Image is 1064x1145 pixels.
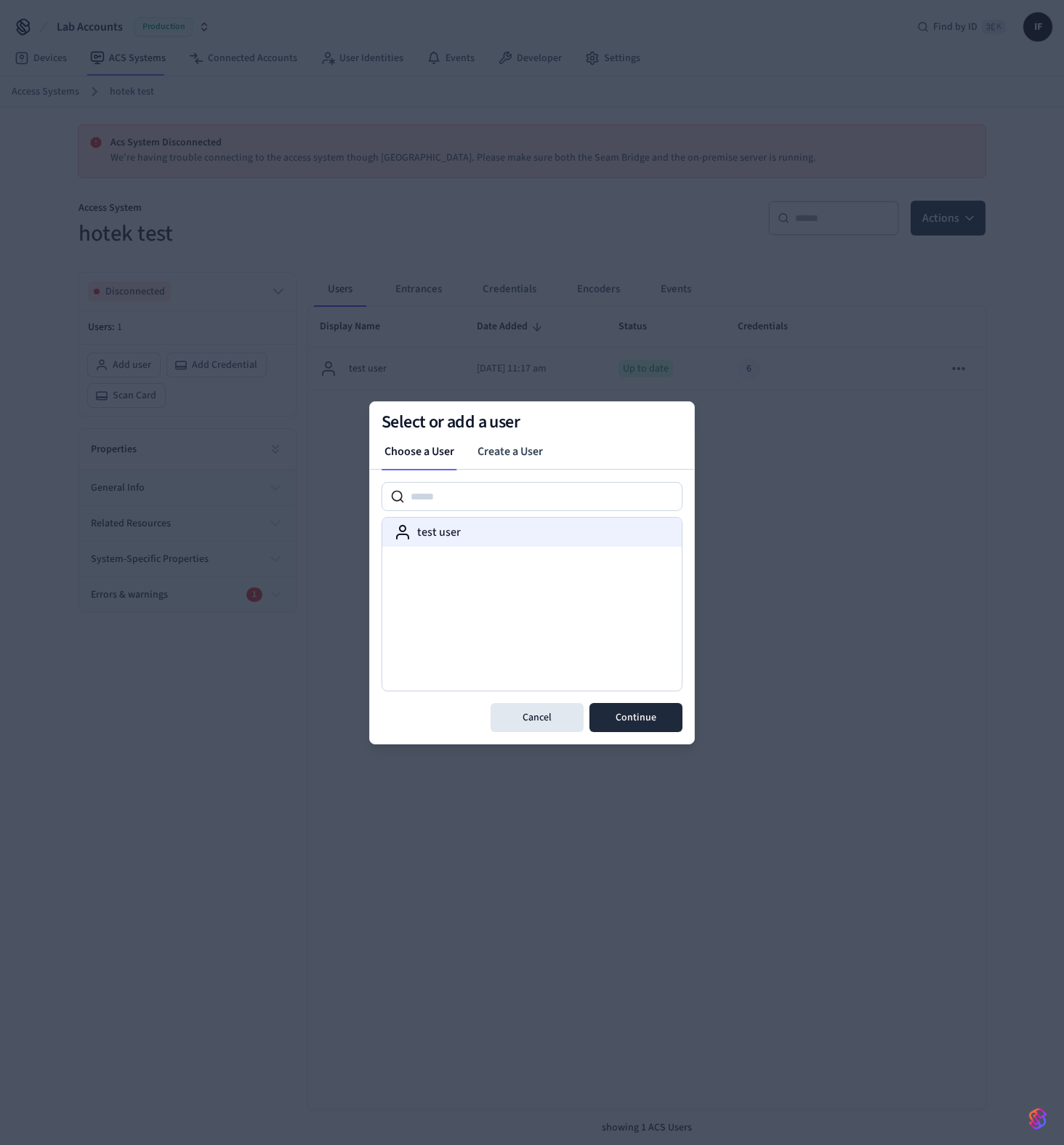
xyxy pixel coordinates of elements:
button: Cancel [491,703,584,732]
button: Continue [589,703,682,732]
img: SeamLogoGradient.69752ec5.svg [1029,1107,1047,1130]
h2: Select or add a user [382,414,682,431]
a: Choose a User [373,437,466,466]
a: Create a User [466,437,555,466]
label: test user [417,523,461,541]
